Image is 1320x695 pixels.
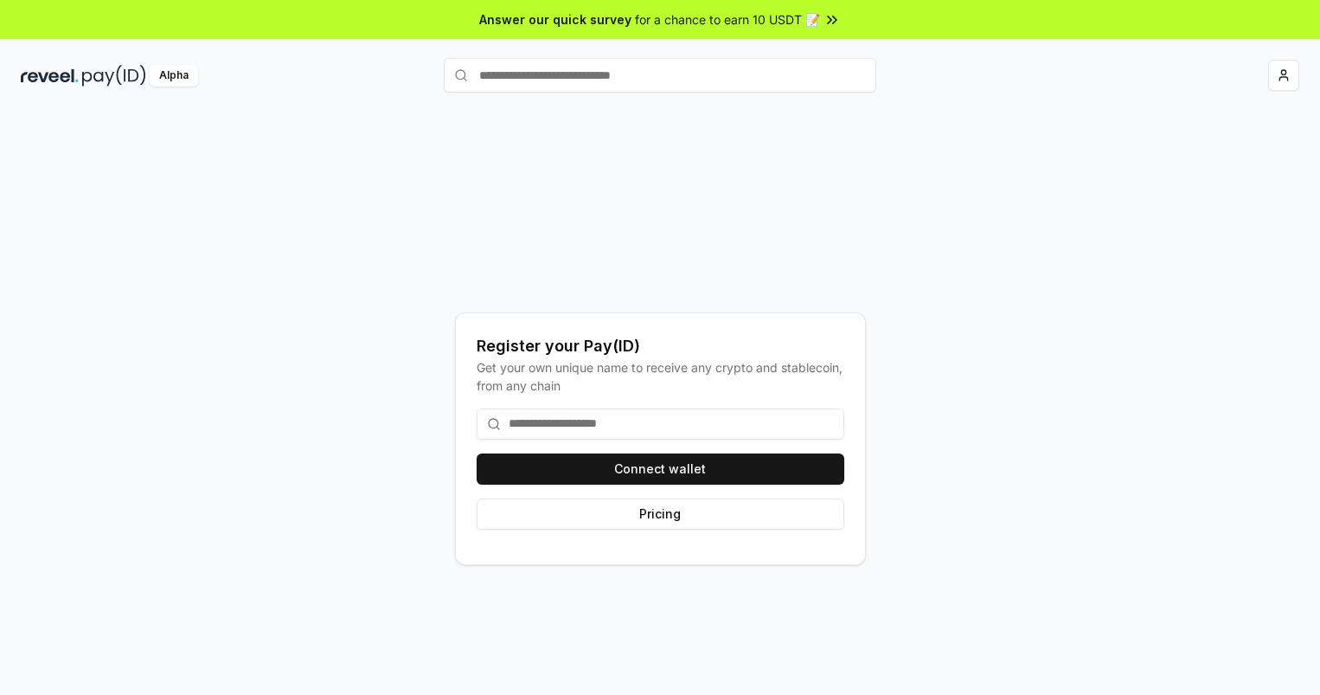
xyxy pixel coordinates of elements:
div: Get your own unique name to receive any crypto and stablecoin, from any chain [477,358,844,395]
button: Pricing [477,499,844,530]
img: reveel_dark [21,65,79,87]
span: for a chance to earn 10 USDT 📝 [635,10,820,29]
div: Register your Pay(ID) [477,334,844,358]
span: Answer our quick survey [479,10,631,29]
div: Alpha [150,65,198,87]
img: pay_id [82,65,146,87]
button: Connect wallet [477,454,844,485]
